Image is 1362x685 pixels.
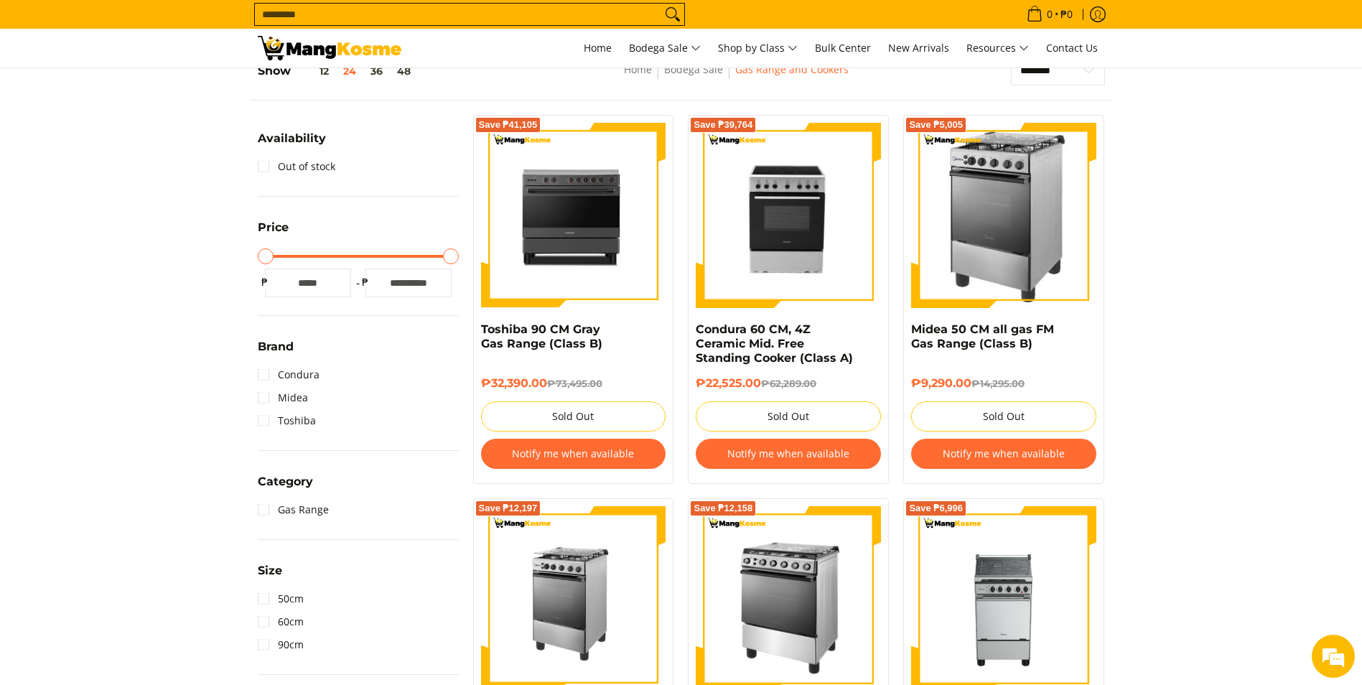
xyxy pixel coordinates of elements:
[358,275,373,289] span: ₱
[291,65,336,77] button: 12
[1039,29,1105,67] a: Contact Us
[735,62,849,76] a: Gas Range and Cookers
[661,4,684,25] button: Search
[336,65,363,77] button: 24
[933,123,1076,308] img: midea-50cm-4-burner-gas-range-silver-left-side-view-mang-kosme
[258,363,319,386] a: Condura
[258,498,329,521] a: Gas Range
[258,565,282,577] span: Size
[696,123,881,308] img: Condura 60 CM, 4Z Ceramic Mid. Free Standing Cooker (Class A)
[696,439,881,469] button: Notify me when available
[547,378,602,389] del: ₱73,495.00
[258,633,304,656] a: 90cm
[258,386,308,409] a: Midea
[258,133,326,155] summary: Open
[258,133,326,144] span: Availability
[258,341,294,353] span: Brand
[481,376,666,391] h6: ₱32,390.00
[481,401,666,432] button: Sold Out
[911,401,1096,432] button: Sold Out
[258,64,418,78] h5: Show
[577,29,619,67] a: Home
[711,29,805,67] a: Shop by Class
[1022,6,1077,22] span: •
[1045,9,1055,19] span: 0
[696,376,881,391] h6: ₱22,525.00
[694,504,752,513] span: Save ₱12,158
[971,378,1025,389] del: ₱14,295.00
[258,222,289,244] summary: Open
[911,322,1054,350] a: Midea 50 CM all gas FM Gas Range (Class B)
[761,378,816,389] del: ₱62,289.00
[258,155,335,178] a: Out of stock
[390,65,418,77] button: 48
[258,476,313,488] span: Category
[664,62,723,76] a: Bodega Sale
[959,29,1036,67] a: Resources
[258,36,401,60] img: Gas Cookers &amp; Rangehood l Mang Kosme: Home Appliances Warehouse Sale
[258,610,304,633] a: 60cm
[584,41,612,55] span: Home
[258,587,304,610] a: 50cm
[481,439,666,469] button: Notify me when available
[258,275,272,289] span: ₱
[808,29,878,67] a: Bulk Center
[363,65,390,77] button: 36
[258,476,313,498] summary: Open
[622,29,708,67] a: Bodega Sale
[888,41,949,55] span: New Arrivals
[479,504,538,513] span: Save ₱12,197
[481,123,666,307] img: toshiba-90-cm-5-burner-gas-range-gray-full-view-mang-kosme
[911,376,1096,391] h6: ₱9,290.00
[416,29,1105,67] nav: Main Menu
[881,29,956,67] a: New Arrivals
[696,401,881,432] button: Sold Out
[525,61,948,93] nav: Breadcrumbs
[258,565,282,587] summary: Open
[909,504,963,513] span: Save ₱6,996
[696,322,853,365] a: Condura 60 CM, 4Z Ceramic Mid. Free Standing Cooker (Class A)
[1058,9,1075,19] span: ₱0
[624,62,652,76] a: Home
[815,41,871,55] span: Bulk Center
[718,39,798,57] span: Shop by Class
[909,121,963,129] span: Save ₱5,005
[258,409,316,432] a: Toshiba
[481,322,602,350] a: Toshiba 90 CM Gray Gas Range (Class B)
[629,39,701,57] span: Bodega Sale
[1046,41,1098,55] span: Contact Us
[479,121,538,129] span: Save ₱41,105
[258,341,294,363] summary: Open
[694,121,752,129] span: Save ₱39,764
[966,39,1029,57] span: Resources
[911,439,1096,469] button: Notify me when available
[258,222,289,233] span: Price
